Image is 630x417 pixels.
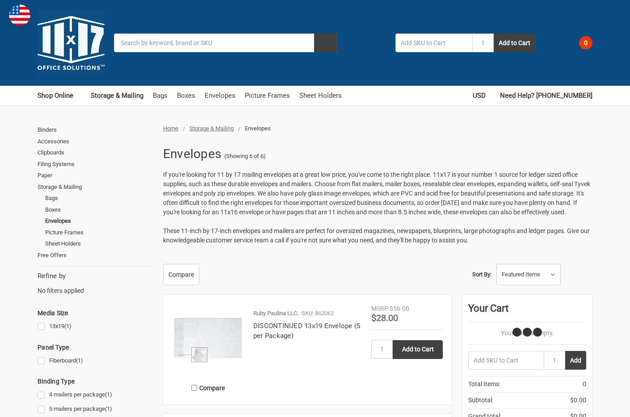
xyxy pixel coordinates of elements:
a: Binders [38,124,153,136]
a: Envelopes [45,215,153,227]
a: Boxes [177,86,195,105]
span: If you're looking for 11 by 17 mailing envelopes at a great low price, you've come to the right p... [163,171,590,216]
a: Picture Frames [245,86,290,105]
p: SKU: 862062 [302,309,334,318]
a: Storage & Mailing [189,125,234,132]
input: Add SKU to Cart [395,33,472,52]
a: Envelopes [205,86,235,105]
p: Ruby Paulina LLC. [253,309,298,318]
h5: Media Size [38,308,153,318]
a: Compare [163,264,199,285]
div: MSRP [371,304,388,313]
span: These 11-inch by 17-inch envelopes and mailers are perfect for oversized magazines, newspapers, b... [163,227,590,244]
a: USD [473,86,491,105]
h5: Panel Type [38,342,153,353]
label: Sort By: [472,268,491,281]
p: Your Cart Is Empty. [468,329,586,338]
span: Total Items: [468,379,500,389]
label: Compare [172,380,244,395]
a: Shop Online [38,86,81,105]
span: Subtotal: [468,396,493,405]
a: Bags [45,192,153,204]
a: 13x19(1) [38,321,153,333]
input: Add to Cart [393,340,443,359]
a: Picture Frames [45,227,153,238]
h5: Binding Type [38,376,153,387]
a: 0 [563,31,592,54]
img: duty and tax information for United States [9,4,30,26]
a: Free Offers [38,250,153,261]
span: $28.00 [371,313,398,323]
a: Boxes [45,204,153,216]
div: Your Cart [468,301,586,322]
span: $0.00 [570,396,586,405]
input: Add SKU to Cart [468,351,544,370]
input: Compare [191,385,197,391]
a: Storage & Mailing [91,86,143,105]
a: 4 mailers per package(1) [38,389,153,401]
a: 5 mailers per package(1) [38,403,153,415]
a: Fiberboard(1) [38,355,153,367]
a: Bags [153,86,168,105]
img: 11x17.com [38,9,105,76]
h1: Envelopes [163,142,221,166]
span: 0 [583,379,586,389]
a: Paper [38,170,153,181]
span: $56.00 [390,305,409,312]
a: Sheet Holders [299,86,342,105]
a: Clipboards [38,147,153,158]
span: (1) [76,357,83,364]
a: Sheet Holders [45,238,153,250]
span: (Showing 6 of 6) [224,152,266,161]
a: Need Help? [PHONE_NUMBER] [500,86,592,105]
input: Search by keyword, brand or SKU [114,33,337,52]
a: Home [163,125,178,132]
div: No filters applied [38,271,153,295]
span: (1) [64,323,71,329]
button: Add [565,351,586,370]
a: Filing Systems [38,158,153,170]
span: Envelopes [245,125,271,132]
span: (1) [105,391,112,398]
span: 0 [579,36,592,50]
button: Add to Cart [494,33,535,52]
a: DISCONTINUED 13x19 Envelope (5 per Package) [253,322,361,340]
a: Accessories [38,136,153,147]
a: Storage & Mailing [38,181,153,193]
h5: Refine by [38,271,153,281]
img: 13x19 Envelope (5 per Package) [172,304,244,375]
span: (1) [105,405,112,412]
